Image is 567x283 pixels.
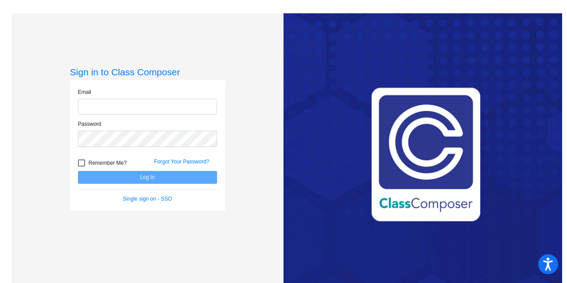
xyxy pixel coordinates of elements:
[70,66,225,78] h3: Sign in to Class Composer
[78,88,91,96] label: Email
[154,159,210,165] a: Forgot Your Password?
[78,171,217,184] button: Log In
[89,158,127,168] span: Remember Me?
[78,120,101,128] label: Password
[123,196,172,202] a: Single sign on - SSO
